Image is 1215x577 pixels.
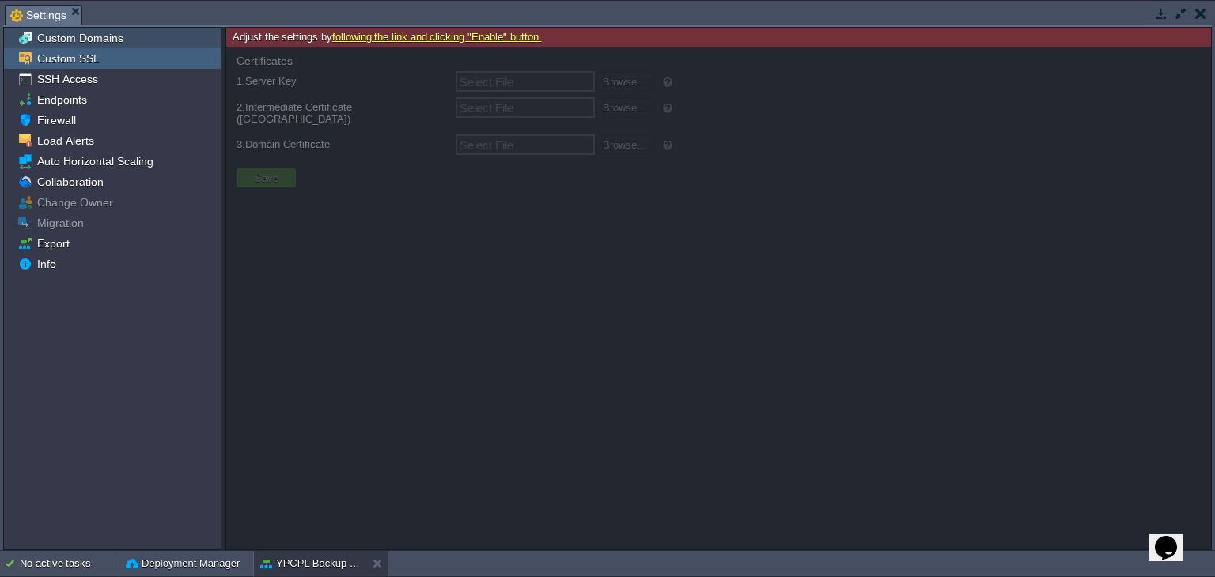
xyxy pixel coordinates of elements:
[34,134,97,148] a: Load Alerts
[34,175,106,189] a: Collaboration
[20,551,119,576] div: No active tasks
[34,257,59,271] a: Info
[34,216,86,230] a: Migration
[34,51,102,66] a: Custom SSL
[126,556,240,571] button: Deployment Manager
[34,92,89,107] a: Endpoints
[34,195,115,209] a: Change Owner
[34,72,100,86] a: SSH Access
[34,31,126,45] a: Custom Domains
[260,556,360,571] button: YPCPL Backup Env - [PERSON_NAME]
[34,236,72,251] a: Export
[34,154,156,168] a: Auto Horizontal Scaling
[1149,514,1199,561] iframe: chat widget
[226,28,1211,47] div: Adjust the settings by
[34,113,78,127] a: Firewall
[10,6,66,25] span: Settings
[332,31,542,43] a: following the link and clicking "Enable" button.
